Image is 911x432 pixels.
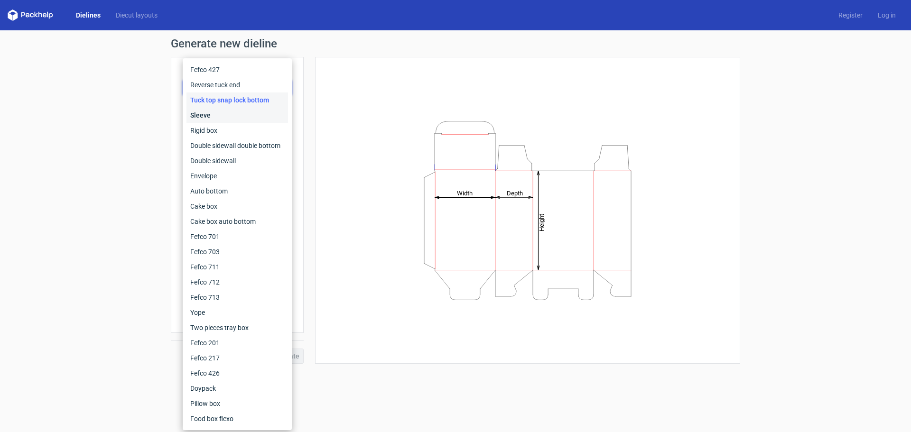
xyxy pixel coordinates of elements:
[870,10,903,20] a: Log in
[507,189,523,196] tspan: Depth
[186,335,288,350] div: Fefco 201
[538,213,545,231] tspan: Height
[186,153,288,168] div: Double sidewall
[186,229,288,244] div: Fefco 701
[186,199,288,214] div: Cake box
[186,108,288,123] div: Sleeve
[831,10,870,20] a: Register
[186,320,288,335] div: Two pieces tray box
[186,275,288,290] div: Fefco 712
[186,123,288,138] div: Rigid box
[186,77,288,92] div: Reverse tuck end
[186,184,288,199] div: Auto bottom
[186,214,288,229] div: Cake box auto bottom
[171,38,740,49] h1: Generate new dieline
[186,305,288,320] div: Yope
[186,396,288,411] div: Pillow box
[186,366,288,381] div: Fefco 426
[186,92,288,108] div: Tuck top snap lock bottom
[186,244,288,259] div: Fefco 703
[108,10,165,20] a: Diecut layouts
[457,189,473,196] tspan: Width
[186,411,288,426] div: Food box flexo
[186,138,288,153] div: Double sidewall double bottom
[186,290,288,305] div: Fefco 713
[186,350,288,366] div: Fefco 217
[186,259,288,275] div: Fefco 711
[186,381,288,396] div: Doypack
[186,168,288,184] div: Envelope
[68,10,108,20] a: Dielines
[186,62,288,77] div: Fefco 427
